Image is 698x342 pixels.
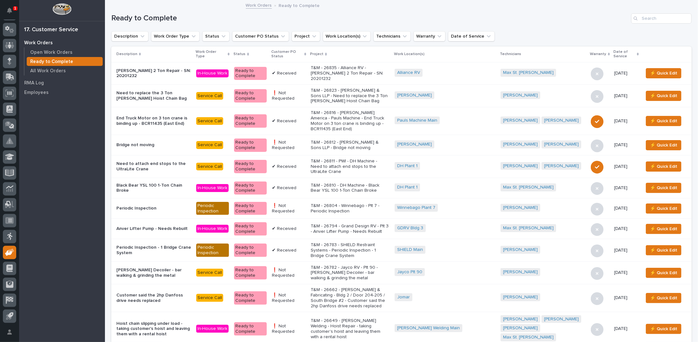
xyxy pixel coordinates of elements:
tr: End Truck Motor on 3 ton crane is binding up - BCR11435 (East End)Service CallReady to Complete✔ ... [111,107,692,135]
button: Customer PO Status [232,31,289,41]
a: Ready to Complete [24,57,105,66]
p: ✔ Received [272,226,306,232]
span: ⚡ Quick Edit [650,294,677,302]
a: GDRV Bldg 3 [397,225,423,231]
a: [PERSON_NAME] [544,317,579,322]
a: [PERSON_NAME] [544,142,579,147]
p: Ready to Complete [30,59,73,65]
button: ⚡ Quick Edit [646,116,681,126]
span: ⚡ Quick Edit [650,269,677,277]
p: Ready to Complete [279,2,320,9]
p: [DATE] [614,206,638,211]
a: Jomar [397,295,410,300]
button: Technicians [373,31,411,41]
a: Pauls Machine Main [397,118,437,123]
div: Service Call [196,269,223,277]
a: All Work Orders [24,66,105,75]
p: 1 [14,6,16,11]
p: [PERSON_NAME] Decoiler - bar walking & grinding the metal [116,267,191,278]
p: Bridge not moving [116,142,191,148]
a: [PERSON_NAME] [503,247,538,253]
p: [DATE] [614,142,638,148]
div: Service Call [196,92,223,100]
button: Work Location(s) [323,31,371,41]
p: [DATE] [614,164,638,169]
p: ❗ Not Requested [272,90,306,101]
p: Anver Lifter Pump - Needs Rebuilt [116,226,191,232]
p: T&M - 26812 - [PERSON_NAME] & Sons LLP - Bridge not moving [311,140,390,151]
a: Work Orders [19,38,105,47]
p: Periodic Inspection - 1 Bridge Crane System [116,245,191,256]
p: Work Location(s) [394,51,425,58]
p: Employees [24,90,49,96]
input: Search [631,13,692,24]
p: ✔ Received [272,71,306,76]
p: End Truck Motor on 3 ton crane is binding up - BCR11435 (East End) [116,116,191,126]
p: T&M - 26823 - [PERSON_NAME] & Sons LLP - Need to replace the 3 Ton [PERSON_NAME] Hoist Chain Bag [311,88,390,104]
tr: Black Bear YSL 100 1-Ton Chain BrokeIn-House WorkReady to Complete✔ ReceivedT&M - 26810 - DH Mach... [111,178,692,198]
tr: Periodic Inspection - 1 Bridge Crane SystemPeriodic InspectionReady to Complete✔ ReceivedT&M - 26... [111,239,692,262]
tr: Anver Lifter Pump - Needs RebuiltIn-House WorkReady to Complete✔ ReceivedT&M - 26794 - Grand Desi... [111,219,692,239]
div: Service Call [196,294,223,302]
div: Periodic Inspection [196,244,229,257]
div: Ready to Complete [234,322,267,336]
button: Work Order Type [151,31,200,41]
p: ❗ Not Requested [272,324,306,334]
p: [DATE] [614,248,638,253]
p: Need to replace the 3 Ton [PERSON_NAME] Hoist Chain Bag [116,90,191,101]
div: Service Call [196,163,223,171]
button: ⚡ Quick Edit [646,161,681,172]
span: ⚡ Quick Edit [650,184,677,192]
h1: Ready to Complete [111,14,629,23]
p: ❗ Not Requested [272,140,306,151]
div: Ready to Complete [234,291,267,305]
button: ⚡ Quick Edit [646,224,681,234]
p: Description [116,51,137,58]
p: [PERSON_NAME] 2 Ton Repair - SN: 20201232 [116,68,191,79]
div: Ready to Complete [234,182,267,195]
span: ⚡ Quick Edit [650,141,677,149]
a: DH Plant 1 [397,163,418,169]
div: Notifications1 [8,8,16,18]
p: T&M - 26783 - SHIELD Restraint Systems - Periodic Inspection - 1 Bridge Crane System [311,242,390,258]
a: Alliance RV [397,70,420,75]
button: ⚡ Quick Edit [646,140,681,150]
button: ⚡ Quick Edit [646,203,681,214]
p: Work Orders [24,40,53,46]
div: 17. Customer Service [24,26,78,33]
a: Employees [19,88,105,97]
p: Technicians [500,51,521,58]
button: Notifications [3,4,16,17]
tr: [PERSON_NAME] Decoiler - bar walking & grinding the metalService CallReady to Complete❗ Not Reque... [111,262,692,284]
button: ⚡ Quick Edit [646,183,681,193]
button: Warranty [413,31,446,41]
button: ⚡ Quick Edit [646,68,681,78]
a: [PERSON_NAME] [503,295,538,300]
a: [PERSON_NAME] [503,93,538,98]
span: ⚡ Quick Edit [650,246,677,254]
a: [PERSON_NAME] [397,93,432,98]
p: T&M - 26794 - Grand Design RV - Plt 3 - Anver Lifter Pump - Needs Rebuilt [311,224,390,234]
div: Ready to Complete [234,244,267,257]
div: Service Call [196,117,223,125]
p: ❗ Not Requested [272,203,306,214]
p: RMA Log [24,80,44,86]
a: Max St. [PERSON_NAME] [503,335,554,340]
p: Warranty [590,51,606,58]
p: [DATE] [614,326,638,331]
tr: Periodic InspectionPeriodic InspectionReady to Complete❗ Not RequestedT&M - 26804 - Winnebago - P... [111,198,692,219]
a: Winnebago Plant 7 [397,205,435,210]
p: Periodic Inspection [116,206,191,211]
div: Ready to Complete [234,139,267,152]
p: [DATE] [614,295,638,301]
p: T&M - 26816 - [PERSON_NAME] America - Pauls Machine - End Truck Motor on 3 ton crane is binding u... [311,110,390,132]
tr: Customer said the 2hp Danfoss drive needs replacedService CallReady to Complete❗ Not RequestedT&M... [111,284,692,312]
a: SHIELD Main [397,247,423,253]
p: [DATE] [614,185,638,191]
span: ⚡ Quick Edit [650,69,677,77]
p: ✔ Received [272,248,306,253]
a: Max St. [PERSON_NAME] [503,70,554,75]
tr: [PERSON_NAME] 2 Ton Repair - SN: 20201232In-House WorkReady to Complete✔ ReceivedT&M - 26835 - Al... [111,62,692,85]
span: ⚡ Quick Edit [650,325,677,333]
